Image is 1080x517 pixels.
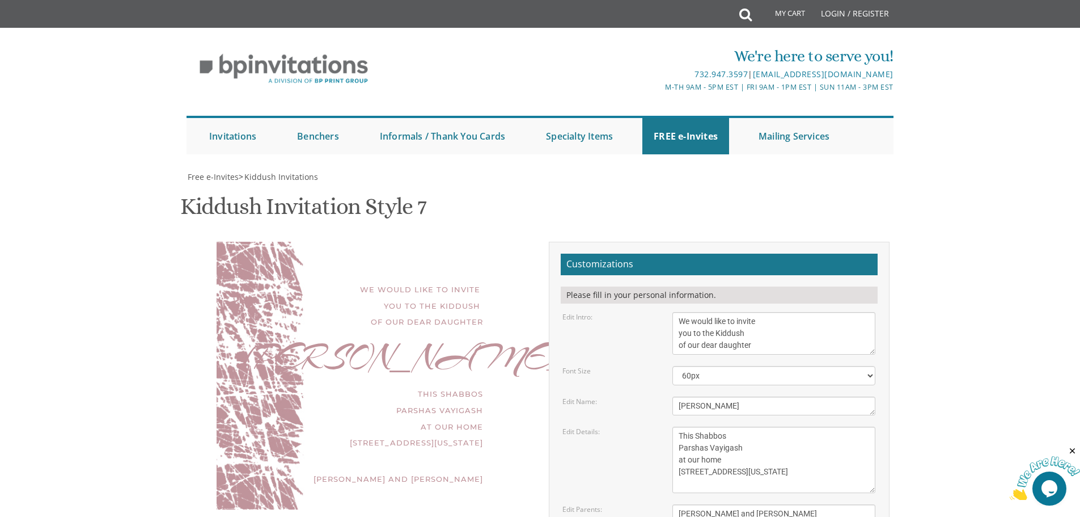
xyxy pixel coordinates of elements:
label: Edit Name: [562,397,597,406]
div: This Shabbos Parshas Vayigash at our home [STREET_ADDRESS][US_STATE] [239,386,483,451]
img: BP Invitation Loft [187,45,381,93]
div: [PERSON_NAME] [239,350,483,367]
span: Free e-Invites [188,171,239,182]
label: Edit Details: [562,427,600,436]
a: [EMAIL_ADDRESS][DOMAIN_NAME] [753,69,893,79]
a: Benchers [286,118,350,154]
textarea: [PERSON_NAME] [672,397,875,415]
a: Free e-Invites [187,171,239,182]
textarea: This Shabbos Parshas Vayigash at our home [STREET_ADDRESS][US_STATE] [672,427,875,493]
a: My Cart [751,1,813,30]
label: Edit Intro: [562,312,592,322]
textarea: We would like to invite you to the Kiddush of our dear daughter [672,312,875,355]
div: M-Th 9am - 5pm EST | Fri 9am - 1pm EST | Sun 11am - 3pm EST [423,81,893,93]
a: Informals / Thank You Cards [369,118,516,154]
a: Specialty Items [535,118,624,154]
span: > [239,171,318,182]
h1: Kiddush Invitation Style 7 [180,194,426,228]
a: 732.947.3597 [694,69,748,79]
a: Mailing Services [747,118,841,154]
a: FREE e-Invites [642,118,729,154]
div: [PERSON_NAME] and [PERSON_NAME] [239,471,483,487]
div: We would like to invite you to the Kiddush of our dear daughter [239,281,483,330]
iframe: chat widget [1010,446,1080,500]
div: Please fill in your personal information. [561,287,878,304]
a: Kiddush Invitations [243,171,318,182]
h2: Customizations [561,254,878,275]
label: Font Size [562,366,591,376]
div: | [423,68,893,81]
span: Kiddush Invitations [244,171,318,182]
a: Invitations [198,118,268,154]
div: We're here to serve you! [423,45,893,68]
label: Edit Parents: [562,505,602,514]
